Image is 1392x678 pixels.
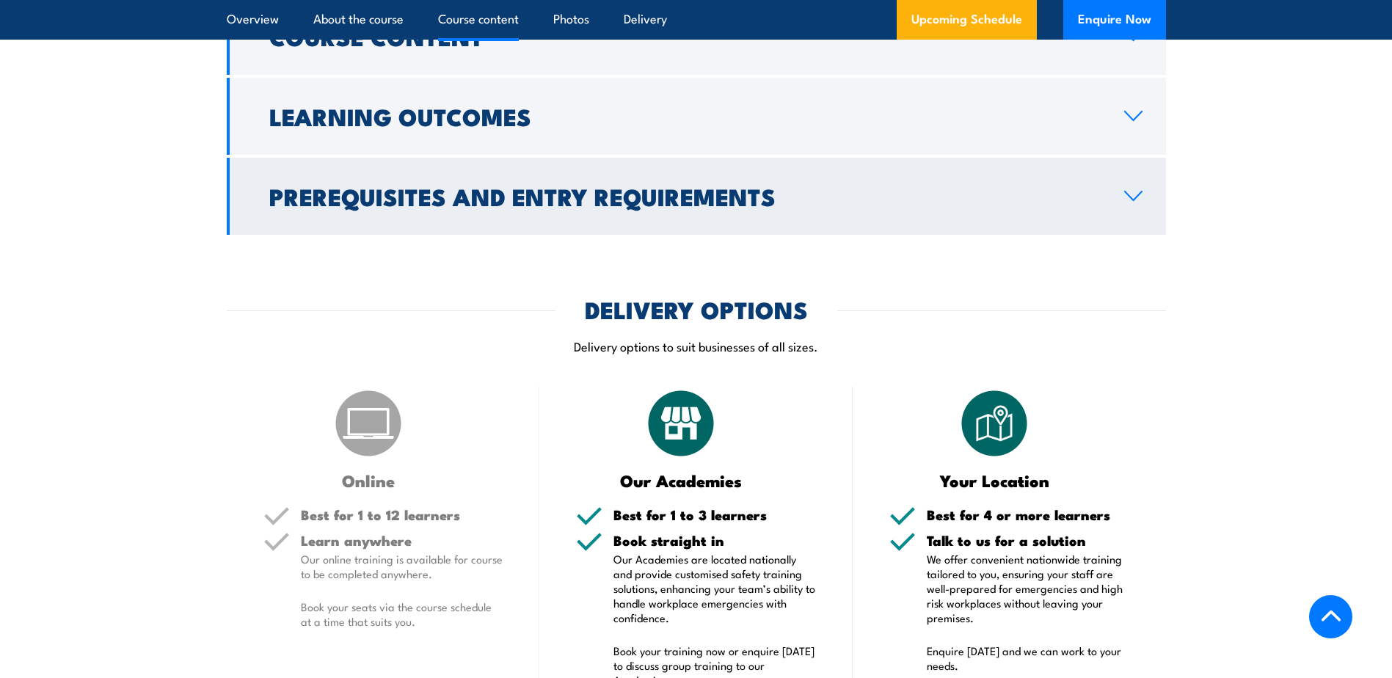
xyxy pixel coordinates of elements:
[927,508,1129,522] h5: Best for 4 or more learners
[227,78,1166,155] a: Learning Outcomes
[301,599,503,629] p: Book your seats via the course schedule at a time that suits you.
[269,186,1101,206] h2: Prerequisites and Entry Requirements
[263,472,474,489] h3: Online
[227,338,1166,354] p: Delivery options to suit businesses of all sizes.
[889,472,1100,489] h3: Your Location
[227,158,1166,235] a: Prerequisites and Entry Requirements
[301,533,503,547] h5: Learn anywhere
[269,106,1101,126] h2: Learning Outcomes
[927,533,1129,547] h5: Talk to us for a solution
[301,552,503,581] p: Our online training is available for course to be completed anywhere.
[613,508,816,522] h5: Best for 1 to 3 learners
[613,533,816,547] h5: Book straight in
[269,26,1101,46] h2: Course Content
[613,552,816,625] p: Our Academies are located nationally and provide customised safety training solutions, enhancing ...
[927,552,1129,625] p: We offer convenient nationwide training tailored to you, ensuring your staff are well-prepared fo...
[585,299,808,319] h2: DELIVERY OPTIONS
[301,508,503,522] h5: Best for 1 to 12 learners
[576,472,787,489] h3: Our Academies
[927,644,1129,673] p: Enquire [DATE] and we can work to your needs.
